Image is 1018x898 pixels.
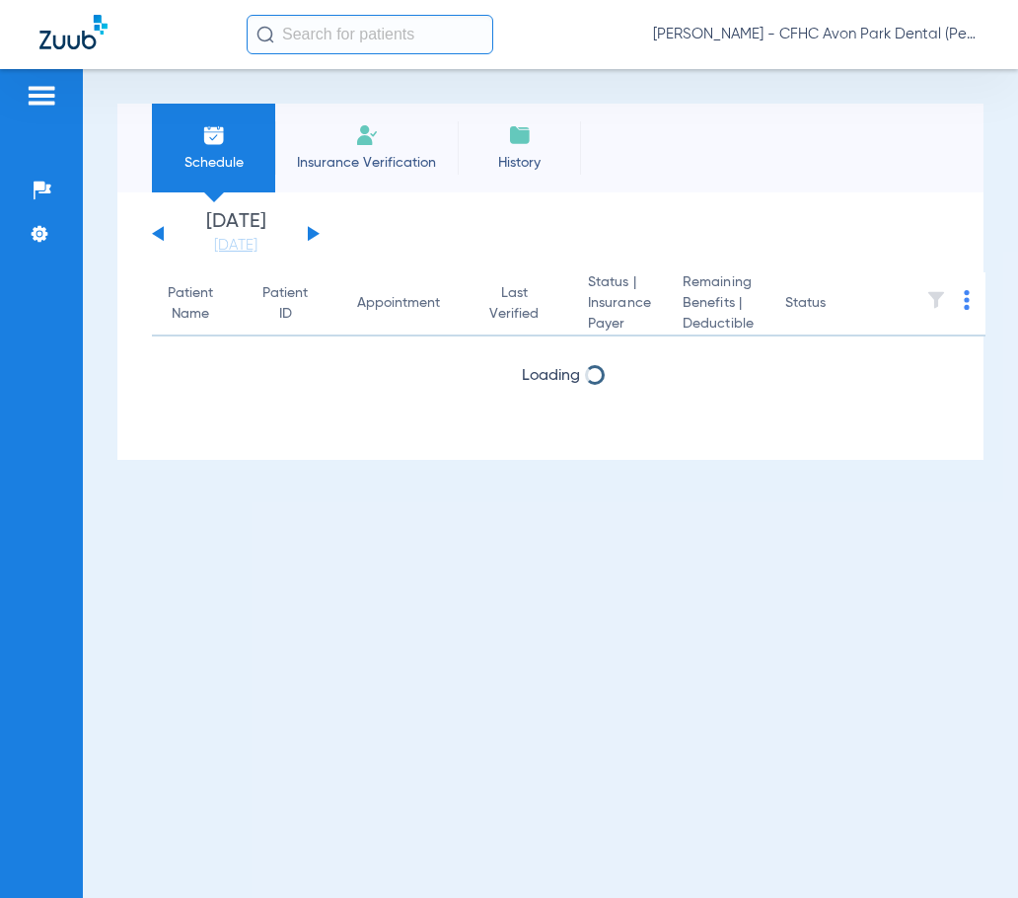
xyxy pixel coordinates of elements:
div: Patient Name [168,283,231,325]
div: Last Verified [489,283,556,325]
div: Patient ID [262,283,326,325]
span: Schedule [167,153,260,173]
th: Status [769,272,903,337]
img: History [508,123,532,147]
th: Status | [572,272,667,337]
span: Insurance Payer [588,293,651,335]
div: Patient ID [262,283,308,325]
span: Insurance Verification [290,153,443,173]
li: [DATE] [177,212,295,256]
img: Schedule [202,123,226,147]
img: filter.svg [926,290,946,310]
img: Zuub Logo [39,15,108,49]
div: Last Verified [489,283,539,325]
img: group-dot-blue.svg [964,290,970,310]
span: Loading [522,368,580,384]
span: Deductible [683,314,754,335]
img: hamburger-icon [26,84,57,108]
img: Search Icon [256,26,274,43]
a: [DATE] [177,236,295,256]
span: History [473,153,566,173]
div: Appointment [357,293,458,314]
th: Remaining Benefits | [667,272,769,337]
span: [PERSON_NAME] - CFHC Avon Park Dental (Peds) [653,25,979,44]
div: Patient Name [168,283,213,325]
input: Search for patients [247,15,493,54]
img: Manual Insurance Verification [355,123,379,147]
div: Appointment [357,293,440,314]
